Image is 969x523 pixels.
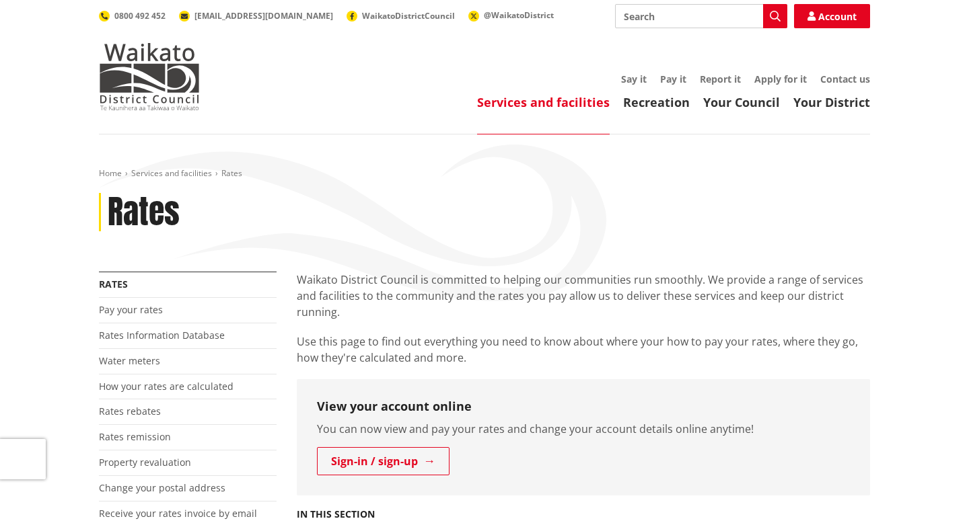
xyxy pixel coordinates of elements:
[221,167,242,179] span: Rates
[623,94,690,110] a: Recreation
[99,456,191,469] a: Property revaluation
[317,399,850,414] h3: View your account online
[621,73,647,85] a: Say it
[99,380,234,393] a: How your rates are calculated
[477,94,610,110] a: Services and facilities
[99,303,163,316] a: Pay your rates
[99,405,161,417] a: Rates rebates
[820,73,870,85] a: Contact us
[468,9,554,21] a: @WaikatoDistrict
[297,272,870,320] p: Waikato District Council is committed to helping our communities run smoothly. We provide a range...
[362,10,455,22] span: WaikatoDistrictCouncil
[114,10,166,22] span: 0800 492 452
[317,447,450,475] a: Sign-in / sign-up
[99,10,166,22] a: 0800 492 452
[99,168,870,179] nav: breadcrumb
[99,507,257,520] a: Receive your rates invoice by email
[484,9,554,21] span: @WaikatoDistrict
[317,421,850,437] p: You can now view and pay your rates and change your account details online anytime!
[179,10,333,22] a: [EMAIL_ADDRESS][DOMAIN_NAME]
[99,43,200,110] img: Waikato District Council - Te Kaunihera aa Takiwaa o Waikato
[703,94,780,110] a: Your Council
[347,10,455,22] a: WaikatoDistrictCouncil
[754,73,807,85] a: Apply for it
[99,481,225,494] a: Change your postal address
[108,193,180,232] h1: Rates
[99,167,122,179] a: Home
[794,4,870,28] a: Account
[131,167,212,179] a: Services and facilities
[99,329,225,341] a: Rates Information Database
[99,430,171,443] a: Rates remission
[99,278,128,290] a: Rates
[793,94,870,110] a: Your District
[194,10,333,22] span: [EMAIL_ADDRESS][DOMAIN_NAME]
[297,509,375,520] h5: In this section
[297,333,870,366] p: Use this page to find out everything you need to know about where your how to pay your rates, whe...
[99,354,160,367] a: Water meters
[615,4,787,28] input: Search input
[660,73,686,85] a: Pay it
[700,73,741,85] a: Report it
